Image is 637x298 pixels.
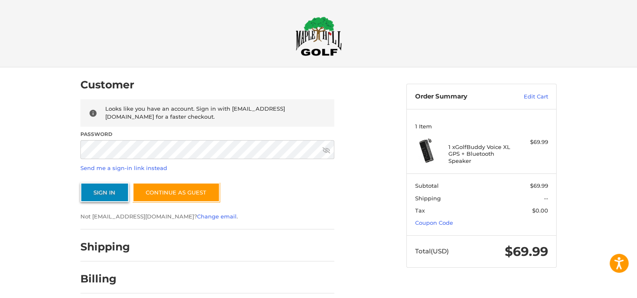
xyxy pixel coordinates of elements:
span: Tax [415,207,425,214]
span: $0.00 [532,207,548,214]
span: Looks like you have an account. Sign in with [EMAIL_ADDRESS][DOMAIN_NAME] for a faster checkout. [105,105,285,120]
a: Continue as guest [133,183,220,202]
h2: Customer [80,78,134,91]
h4: 1 x GolfBuddy Voice XL GPS + Bluetooth Speaker [448,144,513,164]
a: Coupon Code [415,219,453,226]
p: Not [EMAIL_ADDRESS][DOMAIN_NAME]? . [80,213,334,221]
span: Total (USD) [415,247,449,255]
a: Change email [197,213,237,220]
span: $69.99 [505,244,548,259]
label: Password [80,130,334,138]
span: Subtotal [415,182,439,189]
span: -- [544,195,548,202]
a: Send me a sign-in link instead [80,165,167,171]
span: Shipping [415,195,441,202]
h3: 1 Item [415,123,548,130]
h2: Shipping [80,240,130,253]
button: Sign In [80,183,129,202]
span: $69.99 [530,182,548,189]
a: Edit Cart [506,93,548,101]
img: Maple Hill Golf [296,16,342,56]
h2: Billing [80,272,130,285]
h3: Order Summary [415,93,506,101]
div: $69.99 [515,138,548,146]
